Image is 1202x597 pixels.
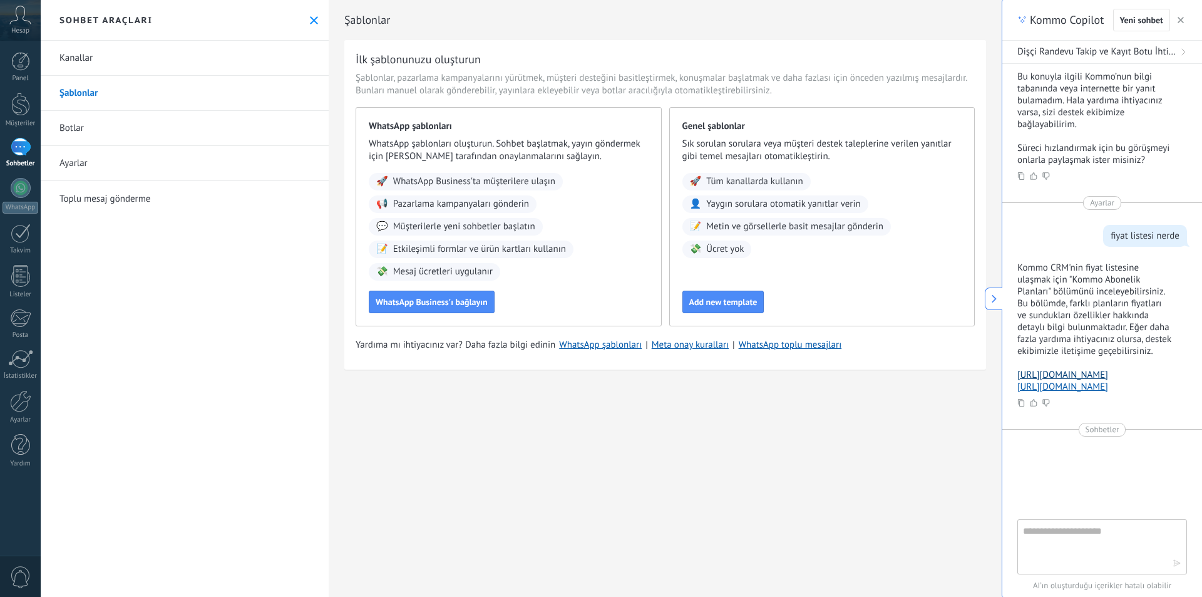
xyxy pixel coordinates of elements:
h2: Şablonlar [344,8,986,33]
span: Yardıma mı ihtiyacınız var? Daha fazla bilgi edinin [356,339,555,351]
div: Müşteriler [3,120,39,128]
div: Yardım [3,460,39,468]
a: Toplu mesaj gönderme [41,181,329,216]
span: Etkileşimli formlar ve ürün kartları kullanın [393,243,566,256]
a: Botlar [41,111,329,146]
span: WhatsApp şablonları oluşturun. Sohbet başlatmak, yayın göndermek için [PERSON_NAME] tarafından on... [369,138,649,163]
button: Add new template [682,291,764,313]
a: Meta onay kuralları [652,339,729,351]
a: Ayarlar [41,146,329,181]
div: WhatsApp [3,202,38,214]
div: Sohbetler [3,160,39,168]
span: Yaygın sorulara otomatik yanıtlar verin [706,198,860,210]
span: 💬 [376,221,388,233]
a: Şablonlar [41,76,329,111]
a: WhatsApp toplu mesajları [739,339,842,351]
span: 📢 [376,198,388,210]
p: Bu konuyla ilgili Kommo’nun bilgi tabanında veya internette bir yanıt bulamadım. Hala yardıma iht... [1017,71,1172,130]
span: Müşterilerle yeni sohbetler başlatın [393,221,535,233]
span: Pazarlama kampanyaları gönderin [393,198,529,210]
span: 🚀 [376,175,388,188]
span: Genel şablonlar [682,120,962,133]
h3: İlk şablonunuzu oluşturun [356,51,481,67]
span: WhatsApp şablonları [369,120,649,133]
span: Metin ve görsellerle basit mesajlar gönderin [706,221,883,233]
button: WhatsApp Business'ı bağlayın [369,291,495,313]
span: 💸 [690,243,702,256]
span: 🚀 [690,175,702,188]
span: Şablonlar, pazarlama kampanyalarını yürütmek, müşteri desteğini basitleştirmek, konuşmalar başlat... [356,72,975,97]
span: Sohbetler [1086,423,1119,436]
div: Panel [3,75,39,83]
span: 📝 [690,221,702,233]
div: fiyat listesi nerde [1111,230,1179,242]
button: Dişçi Randevu Takip ve Kayıt Botu İhtiyacı [1002,41,1202,64]
div: Takvim [3,247,39,255]
span: Yeni sohbet [1120,16,1163,24]
div: Listeler [3,291,39,299]
span: AI’ın oluşturduğu içerikler hatalı olabilir [1017,579,1187,592]
div: | | [356,339,975,351]
div: Ayarlar [3,416,39,424]
span: Ayarlar [1090,197,1114,209]
span: Sık sorulan sorulara veya müşteri destek taleplerine verilen yanıtlar gibi temel mesajları otomat... [682,138,962,163]
span: Kommo Copilot [1030,13,1104,28]
span: 📝 [376,243,388,256]
h2: Sohbet araçları [59,14,153,26]
span: 👤 [690,198,702,210]
button: Yeni sohbet [1113,9,1170,31]
span: Dişçi Randevu Takip ve Kayıt Botu İhtiyacı [1017,46,1177,58]
a: [URL][DOMAIN_NAME] [1017,369,1108,381]
a: WhatsApp şablonları [559,339,642,351]
div: İstatistikler [3,372,39,380]
p: Kommo CRM'nin fiyat listesine ulaşmak için "Kommo Abonelik Planları" bölümünü inceleyebilirsiniz.... [1017,262,1172,357]
span: Tüm kanallarda kullanın [706,175,803,188]
a: [URL][DOMAIN_NAME] [1017,381,1108,393]
a: Kanallar [41,41,329,76]
span: WhatsApp Business'ta müşterilere ulaşın [393,175,555,188]
div: Posta [3,331,39,340]
span: 💸 [376,266,388,278]
p: Süreci hızlandırmak için bu görüşmeyi onlarla paylaşmak ister misiniz? [1017,142,1172,166]
span: Ücret yok [706,243,744,256]
span: Hesap [11,27,29,35]
span: Add new template [689,298,758,306]
span: Mesaj ücretleri uygulanır [393,266,493,278]
span: WhatsApp Business'ı bağlayın [376,298,488,306]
